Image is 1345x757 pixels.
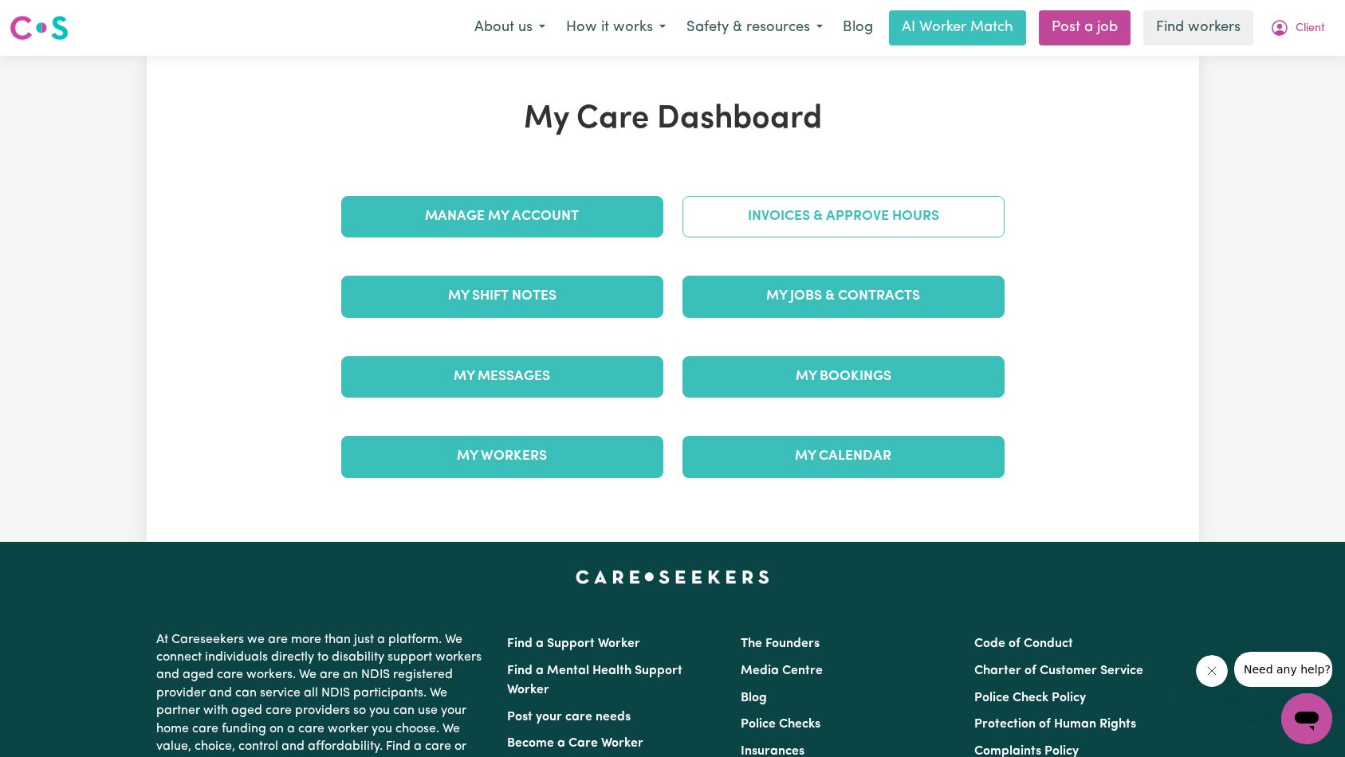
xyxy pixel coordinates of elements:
button: My Account [1260,11,1335,45]
a: My Calendar [682,436,1005,477]
a: Find a Mental Health Support Worker [507,665,682,696]
button: About us [464,11,556,45]
img: Careseekers logo [10,14,69,42]
a: Blog [833,10,883,45]
a: Police Check Policy [974,692,1086,704]
a: Find a Support Worker [507,637,640,650]
a: My Bookings [682,356,1005,398]
a: Post your care needs [507,711,631,724]
button: Safety & resources [676,11,833,45]
a: Protection of Human Rights [974,718,1136,731]
a: AI Worker Match [889,10,1026,45]
a: Police Checks [741,718,820,731]
a: Become a Care Worker [507,737,643,750]
a: Manage My Account [341,196,663,237]
span: Client [1296,20,1325,37]
a: Invoices & Approve Hours [682,196,1005,237]
iframe: Message from company [1234,652,1332,687]
iframe: Button to launch messaging window [1281,693,1332,744]
a: Careseekers logo [10,10,69,46]
a: My Shift Notes [341,276,663,317]
a: My Workers [341,436,663,477]
a: Careseekers home page [576,571,769,583]
h1: My Care Dashboard [332,100,1014,139]
button: How it works [556,11,676,45]
a: My Messages [341,356,663,398]
a: The Founders [741,637,820,650]
a: Post a job [1039,10,1131,45]
a: Find workers [1143,10,1253,45]
a: Code of Conduct [974,637,1073,650]
a: Blog [741,692,767,704]
a: Charter of Customer Service [974,665,1143,677]
a: My Jobs & Contracts [682,276,1005,317]
iframe: Close message [1196,655,1228,687]
a: Media Centre [741,665,823,677]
